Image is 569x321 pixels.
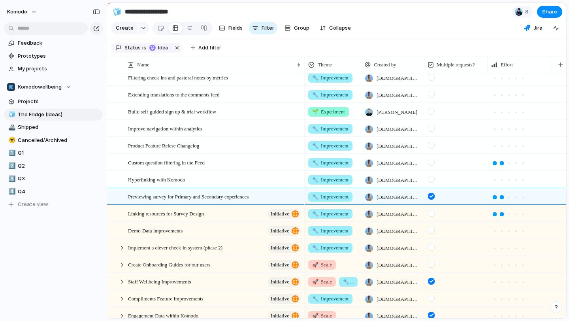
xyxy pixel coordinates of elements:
span: Komodo [7,8,27,16]
a: My projects [4,63,103,75]
span: Engagement Data within Komodo [128,311,198,320]
span: 8 [525,8,531,16]
span: Jira [533,24,543,32]
button: initiative [268,294,301,304]
a: Projects [4,96,103,108]
span: Projects [18,98,100,106]
a: 🚢Shipped [4,121,103,133]
span: My projects [18,65,100,73]
span: Name [137,61,149,69]
span: Collapse [329,24,351,32]
div: 🧊 [113,6,121,17]
button: is [141,43,148,52]
button: 🚢 [7,123,15,131]
span: Fields [228,24,243,32]
span: [DEMOGRAPHIC_DATA][PERSON_NAME] [377,312,421,320]
span: Komodowellbeing [18,83,62,91]
span: Feedback [18,39,100,47]
a: ☣️Cancelled/Archived [4,134,103,146]
span: Q1 [18,149,100,157]
a: 4️⃣Q4 [4,186,103,198]
a: 🧊The Fridge (Ideas) [4,109,103,121]
button: initiative [268,277,301,287]
span: Cancelled/Archived [18,136,100,144]
button: ☣️ [7,136,15,144]
button: Komodo [4,6,41,18]
button: Idea [147,43,172,52]
span: Q3 [18,175,100,183]
div: 3️⃣ [8,174,14,183]
a: 2️⃣Q2 [4,160,103,172]
span: Share [542,8,557,16]
button: 1️⃣ [7,149,15,157]
a: Feedback [4,37,103,49]
span: The Fridge (Ideas) [18,111,100,119]
span: Create view [18,200,48,208]
button: Create [111,22,138,34]
div: ☣️ [8,136,14,145]
span: Q4 [18,188,100,196]
span: Q2 [18,162,100,170]
a: Prototypes [4,50,103,62]
span: 🔧 [312,296,318,302]
span: initiative [271,293,289,304]
span: Shipped [18,123,100,131]
button: 4️⃣ [7,188,15,196]
button: initiative [268,311,301,321]
span: Create [116,24,134,32]
div: 1️⃣ [8,149,14,158]
div: 4️⃣ [8,187,14,196]
button: 3️⃣ [7,175,15,183]
button: Filter [249,22,277,34]
button: Jira [521,22,546,34]
div: 🚢 [8,123,14,132]
span: Group [294,24,309,32]
a: 1️⃣Q1 [4,147,103,159]
span: Prototypes [18,52,100,60]
a: 3️⃣Q3 [4,173,103,185]
span: [DEMOGRAPHIC_DATA][PERSON_NAME] [377,295,421,303]
span: Compliments Feature Improvements [128,294,203,303]
button: Collapse [317,22,354,34]
div: 2️⃣ [8,161,14,170]
span: Scale [312,312,332,320]
div: 🧊 [8,110,14,119]
button: Komodowellbeing [4,81,103,93]
span: Status [124,44,141,51]
button: 2️⃣ [7,162,15,170]
span: Improvement [312,295,349,303]
span: is [142,44,146,51]
button: 🧊 [7,111,15,119]
button: Create view [4,198,103,210]
span: Filter [262,24,274,32]
button: 🧊 [111,6,123,18]
button: Fields [216,22,246,34]
span: 🚀 [312,313,318,319]
button: Group [281,22,313,34]
button: Share [537,6,562,18]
